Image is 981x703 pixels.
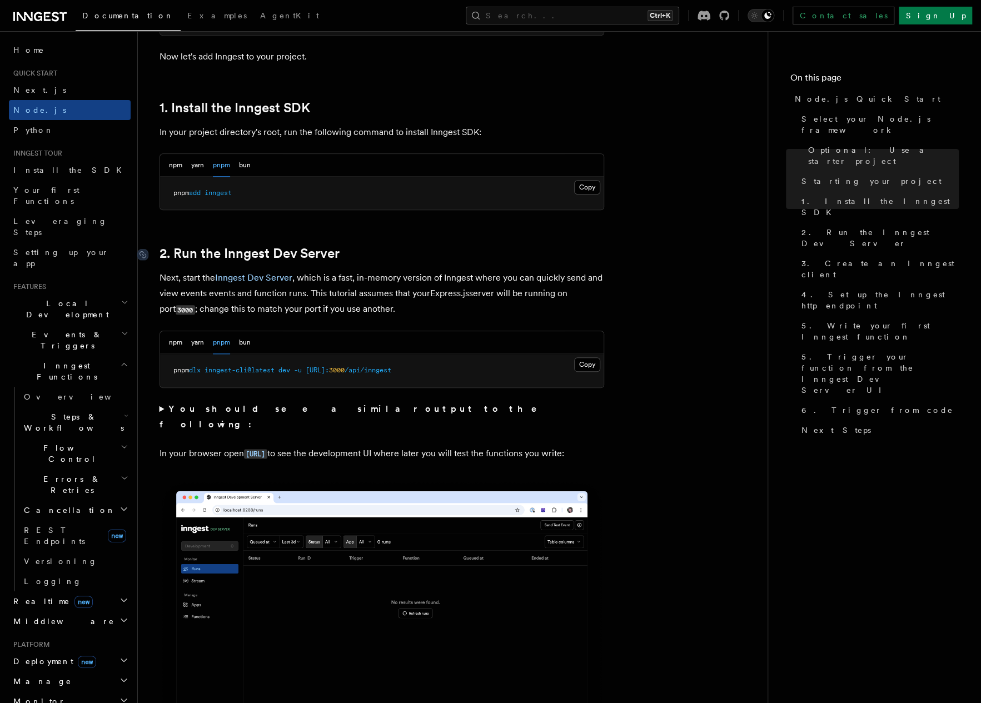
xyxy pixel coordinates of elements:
[801,258,959,280] span: 3. Create an Inngest client
[215,272,292,283] a: Inngest Dev Server
[9,611,131,631] button: Middleware
[801,196,959,218] span: 1. Install the Inngest SDK
[790,89,959,109] a: Node.js Quick Start
[801,405,953,416] span: 6. Trigger from code
[329,366,345,374] span: 3000
[160,270,604,317] p: Next, start the , which is a fast, in-memory version of Inngest where you can quickly send and vi...
[9,671,131,691] button: Manage
[19,571,131,591] a: Logging
[253,3,326,30] a: AgentKit
[213,331,230,354] button: pnpm
[797,285,959,316] a: 4. Set up the Inngest http endpoint
[160,403,552,430] strong: You should see a similar output to the following:
[797,222,959,253] a: 2. Run the Inngest Dev Server
[9,40,131,60] a: Home
[278,366,290,374] span: dev
[9,591,131,611] button: Realtimenew
[24,557,97,566] span: Versioning
[13,166,128,174] span: Install the SDK
[797,109,959,140] a: Select your Node.js framework
[574,357,600,372] button: Copy
[13,126,54,134] span: Python
[19,551,131,571] a: Versioning
[189,366,201,374] span: dlx
[648,10,673,21] kbd: Ctrl+K
[9,69,57,78] span: Quick start
[160,124,604,140] p: In your project directory's root, run the following command to install Inngest SDK:
[24,526,85,546] span: REST Endpoints
[160,401,604,432] summary: You should see a similar output to the following:
[82,11,174,20] span: Documentation
[801,176,942,187] span: Starting your project
[13,106,66,114] span: Node.js
[108,529,126,542] span: new
[9,329,121,351] span: Events & Triggers
[9,120,131,140] a: Python
[169,331,182,354] button: npm
[306,366,329,374] span: [URL]:
[19,387,131,407] a: Overview
[13,44,44,56] span: Home
[24,577,82,586] span: Logging
[466,7,679,24] button: Search...Ctrl+K
[76,3,181,31] a: Documentation
[19,411,124,433] span: Steps & Workflows
[797,347,959,400] a: 5. Trigger your function from the Inngest Dev Server UI
[9,676,72,687] span: Manage
[181,3,253,30] a: Examples
[9,596,93,607] span: Realtime
[9,651,131,671] button: Deploymentnew
[9,293,131,325] button: Local Development
[187,11,247,20] span: Examples
[9,211,131,242] a: Leveraging Steps
[9,640,50,649] span: Platform
[801,351,959,396] span: 5. Trigger your function from the Inngest Dev Server UI
[160,246,340,261] a: 2. Run the Inngest Dev Server
[19,438,131,469] button: Flow Control
[9,149,62,158] span: Inngest tour
[797,420,959,440] a: Next Steps
[795,93,940,104] span: Node.js Quick Start
[801,113,959,136] span: Select your Node.js framework
[13,86,66,94] span: Next.js
[173,189,189,197] span: pnpm
[801,425,871,436] span: Next Steps
[13,248,109,268] span: Setting up your app
[19,505,116,516] span: Cancellation
[189,189,201,197] span: add
[9,325,131,356] button: Events & Triggers
[19,473,121,496] span: Errors & Retries
[748,9,774,22] button: Toggle dark mode
[801,227,959,249] span: 2. Run the Inngest Dev Server
[13,186,79,206] span: Your first Functions
[9,100,131,120] a: Node.js
[793,7,894,24] a: Contact sales
[19,500,131,520] button: Cancellation
[797,316,959,347] a: 5. Write your first Inngest function
[9,298,121,320] span: Local Development
[790,71,959,89] h4: On this page
[78,656,96,668] span: new
[213,154,230,177] button: pnpm
[899,7,972,24] a: Sign Up
[9,80,131,100] a: Next.js
[191,154,204,177] button: yarn
[9,180,131,211] a: Your first Functions
[205,189,232,197] span: inngest
[804,140,959,171] a: Optional: Use a starter project
[19,442,121,465] span: Flow Control
[797,171,959,191] a: Starting your project
[173,366,189,374] span: pnpm
[808,144,959,167] span: Optional: Use a starter project
[9,387,131,591] div: Inngest Functions
[9,356,131,387] button: Inngest Functions
[205,366,275,374] span: inngest-cli@latest
[13,217,107,237] span: Leveraging Steps
[9,360,120,382] span: Inngest Functions
[260,11,319,20] span: AgentKit
[9,242,131,273] a: Setting up your app
[19,407,131,438] button: Steps & Workflows
[801,320,959,342] span: 5. Write your first Inngest function
[345,366,391,374] span: /api/inngest
[176,305,195,315] code: 3000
